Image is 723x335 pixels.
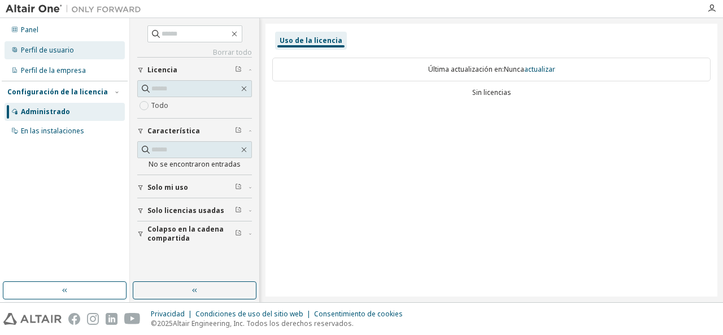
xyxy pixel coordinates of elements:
[87,313,99,325] img: instagram.svg
[137,221,252,246] button: Colapso en la cadena compartida
[147,224,224,243] font: Colapso en la cadena compartida
[147,206,224,215] font: Solo licencias usadas
[21,66,86,75] font: Perfil de la empresa
[235,183,242,192] span: Limpiar filtro
[106,313,117,325] img: linkedin.svg
[124,313,141,325] img: youtube.svg
[147,182,188,192] font: Solo mi uso
[21,45,74,55] font: Perfil de usuario
[137,119,252,143] button: Característica
[147,65,177,75] font: Licencia
[235,127,242,136] span: Limpiar filtro
[151,101,168,110] font: Todo
[173,319,354,328] font: Altair Engineering, Inc. Todos los derechos reservados.
[235,66,242,75] span: Limpiar filtro
[213,47,252,57] font: Borrar todo
[314,309,403,319] font: Consentimiento de cookies
[147,126,200,136] font: Característica
[524,64,555,74] font: actualizar
[195,309,303,319] font: Condiciones de uso del sitio web
[504,64,524,74] font: Nunca
[21,107,70,116] font: Administrado
[149,159,241,169] font: No se encontraron entradas
[68,313,80,325] img: facebook.svg
[151,309,185,319] font: Privacidad
[137,175,252,200] button: Solo mi uso
[235,206,242,215] span: Limpiar filtro
[157,319,173,328] font: 2025
[6,3,147,15] img: Altair Uno
[21,126,84,136] font: En las instalaciones
[3,313,62,325] img: altair_logo.svg
[280,36,342,45] font: Uso de la licencia
[235,229,242,238] span: Limpiar filtro
[428,64,504,74] font: Última actualización en:
[137,198,252,223] button: Solo licencias usadas
[7,87,108,97] font: Configuración de la licencia
[151,319,157,328] font: ©
[472,88,511,97] font: Sin licencias
[137,58,252,82] button: Licencia
[21,25,38,34] font: Panel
